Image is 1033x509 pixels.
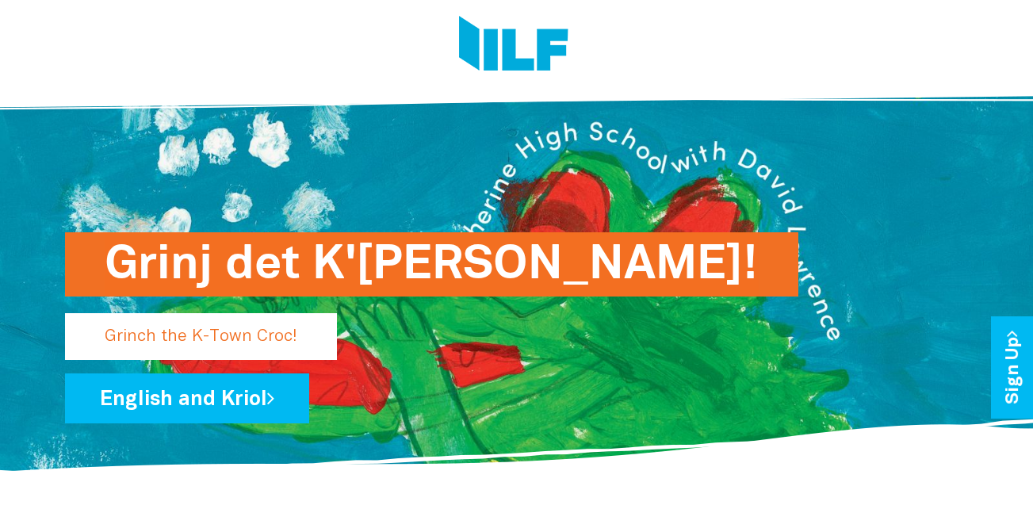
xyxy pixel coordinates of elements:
a: English and Kriol [65,373,309,423]
h1: Grinj det K'[PERSON_NAME]! [105,232,759,297]
a: Grinj det K'[PERSON_NAME]! [65,322,719,335]
p: Grinch the K-Town Croc! [65,313,337,360]
img: Logo [459,16,568,75]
